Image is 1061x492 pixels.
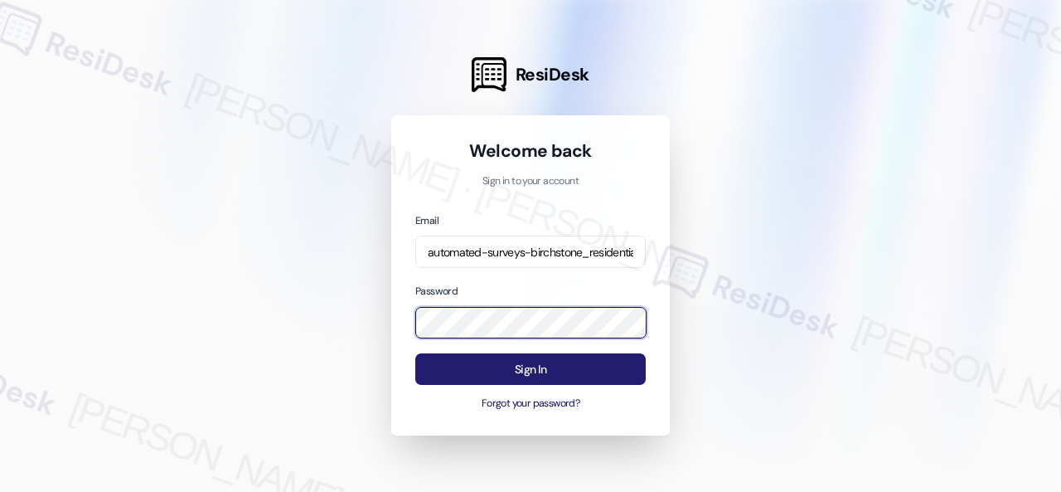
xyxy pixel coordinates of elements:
label: Password [415,285,458,298]
h1: Welcome back [415,139,646,163]
label: Email [415,214,438,227]
p: Sign in to your account [415,174,646,189]
span: ResiDesk [516,63,589,86]
button: Forgot your password? [415,397,646,412]
input: name@example.com [415,236,646,268]
img: ResiDesk Logo [472,57,506,92]
button: Sign In [415,353,646,386]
